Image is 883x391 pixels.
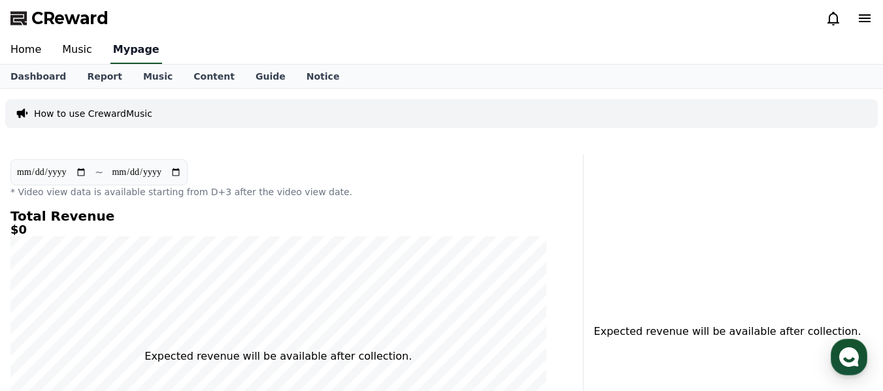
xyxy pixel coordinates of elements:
p: ~ [95,164,103,180]
a: Music [133,65,183,88]
h4: Total Revenue [10,209,546,223]
a: Notice [296,65,350,88]
a: Messages [86,283,169,315]
span: CReward [31,8,108,29]
a: Music [52,37,103,64]
h5: $0 [10,223,546,236]
span: Home [33,302,56,313]
span: Settings [193,302,225,313]
a: Report [76,65,133,88]
a: Settings [169,283,251,315]
a: How to use CrewardMusic [34,107,152,120]
a: CReward [10,8,108,29]
a: Guide [245,65,296,88]
a: Mypage [110,37,162,64]
p: Expected revenue will be available after collection. [594,324,843,339]
p: Expected revenue will be available after collection. [144,349,412,364]
a: Home [4,283,86,315]
a: Content [183,65,245,88]
p: * Video view data is available starting from D+3 after the video view date. [10,185,546,198]
span: Messages [108,303,147,313]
